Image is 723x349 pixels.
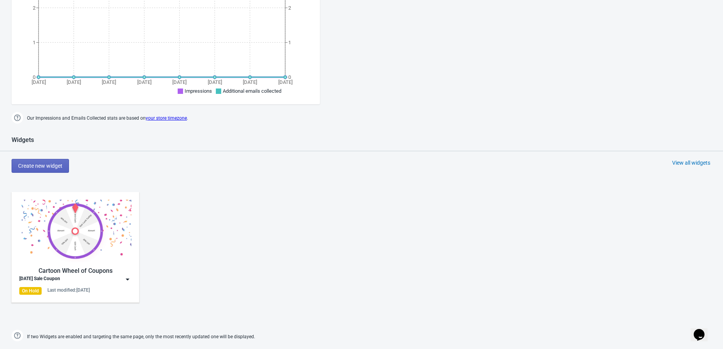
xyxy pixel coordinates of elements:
tspan: [DATE] [208,79,222,85]
img: dropdown.png [124,276,131,283]
iframe: chat widget [691,318,715,341]
tspan: [DATE] [32,79,46,85]
tspan: [DATE] [137,79,151,85]
tspan: 1 [288,40,291,45]
div: Cartoon Wheel of Coupons [19,266,131,276]
tspan: [DATE] [102,79,116,85]
div: [DATE] Sale Coupon [19,276,60,283]
span: Additional emails collected [223,88,281,94]
img: help.png [12,330,23,341]
span: Our Impressions and Emails Collected stats are based on . [27,112,188,125]
img: cartoon_game.jpg [19,200,131,262]
tspan: [DATE] [243,79,257,85]
div: On Hold [19,287,42,295]
img: help.png [12,112,23,124]
tspan: 1 [33,40,35,45]
button: Create new widget [12,159,69,173]
div: Last modified: [DATE] [47,287,90,293]
tspan: 2 [33,5,35,11]
a: your store timezone [146,115,187,121]
tspan: [DATE] [172,79,187,85]
tspan: 2 [288,5,291,11]
span: If two Widgets are enabled and targeting the same page, only the most recently updated one will b... [27,331,255,343]
span: Impressions [185,88,212,94]
tspan: [DATE] [67,79,81,85]
tspan: 0 [33,74,35,80]
tspan: 0 [288,74,291,80]
tspan: [DATE] [278,79,293,85]
span: Create new widget [18,163,62,169]
div: View all widgets [672,159,710,167]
